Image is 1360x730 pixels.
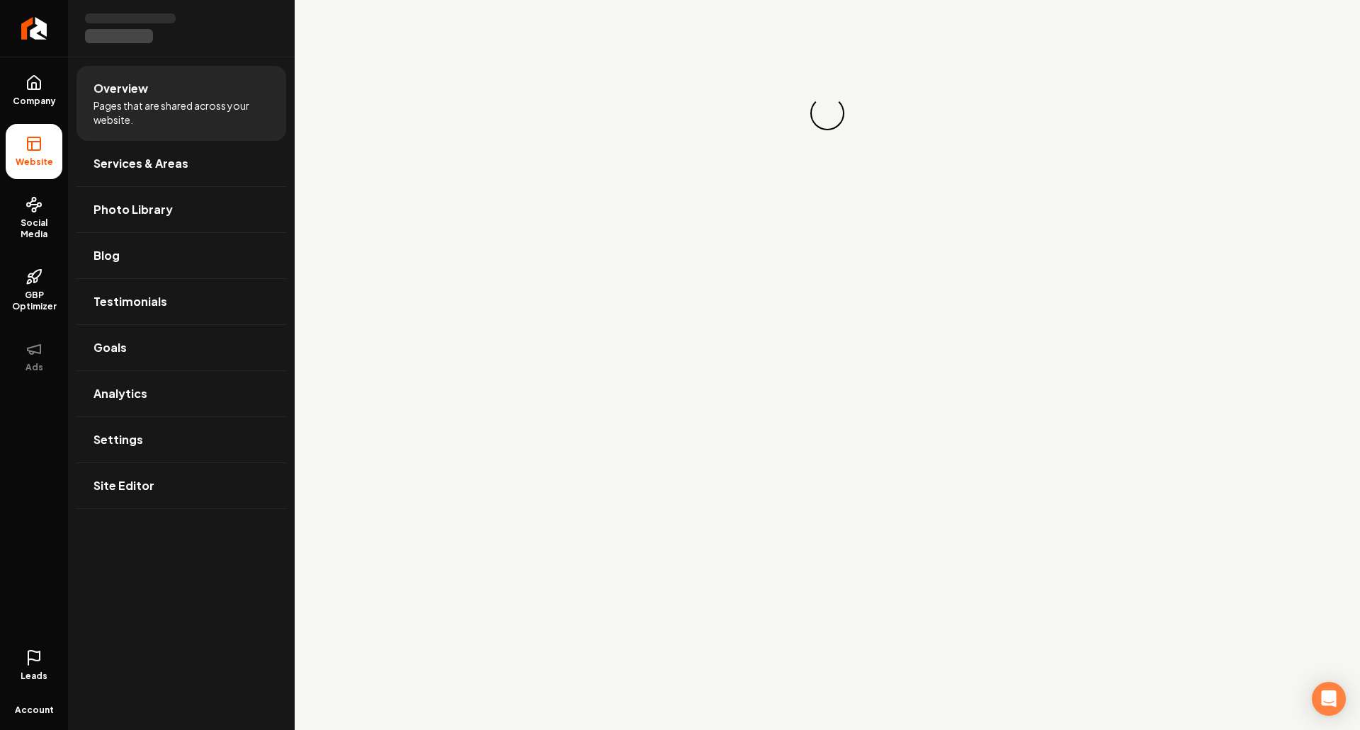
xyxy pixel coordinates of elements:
a: Site Editor [76,463,286,508]
a: Photo Library [76,187,286,232]
a: Settings [76,417,286,462]
span: Website [10,156,59,168]
span: Ads [20,362,49,373]
span: Analytics [93,385,147,402]
span: Testimonials [93,293,167,310]
span: Blog [93,247,120,264]
span: Account [15,705,54,716]
a: Analytics [76,371,286,416]
a: Blog [76,233,286,278]
span: Social Media [6,217,62,240]
a: Testimonials [76,279,286,324]
div: Loading [806,92,849,135]
div: Open Intercom Messenger [1312,682,1346,716]
span: Overview [93,80,148,97]
a: Social Media [6,185,62,251]
span: GBP Optimizer [6,290,62,312]
a: Company [6,63,62,118]
span: Pages that are shared across your website. [93,98,269,127]
span: Photo Library [93,201,173,218]
a: Goals [76,325,286,370]
span: Settings [93,431,143,448]
span: Goals [93,339,127,356]
span: Company [7,96,62,107]
a: Services & Areas [76,141,286,186]
a: Leads [6,638,62,693]
img: Rebolt Logo [21,17,47,40]
span: Services & Areas [93,155,188,172]
span: Leads [21,671,47,682]
span: Site Editor [93,477,154,494]
button: Ads [6,329,62,384]
a: GBP Optimizer [6,257,62,324]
